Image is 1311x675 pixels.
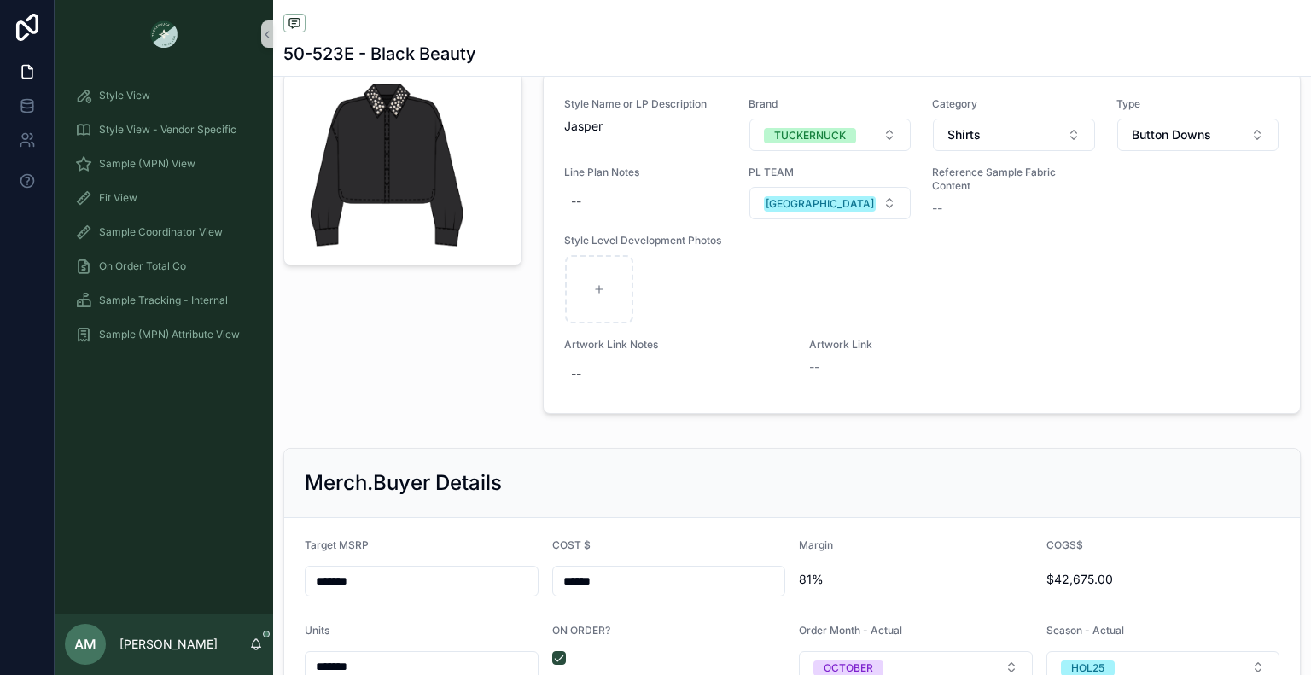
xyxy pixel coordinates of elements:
[65,319,263,350] a: Sample (MPN) Attribute View
[283,42,476,66] h1: 50-523E - Black Beauty
[305,538,369,551] span: Target MSRP
[774,128,846,143] div: TUCKERNUCK
[749,97,912,111] span: Brand
[99,191,137,205] span: Fit View
[932,200,942,217] span: --
[571,193,581,210] div: --
[809,358,819,375] span: --
[65,285,263,316] a: Sample Tracking - Internal
[564,234,1279,247] span: Style Level Development Photos
[799,538,833,551] span: Margin
[65,251,263,282] a: On Order Total Co
[1046,571,1280,588] span: $42,675.00
[932,166,1096,193] span: Reference Sample Fabric Content
[932,97,1096,111] span: Category
[99,123,236,137] span: Style View - Vendor Specific
[799,571,1033,588] span: 81%
[933,119,1095,151] button: Select Button
[99,259,186,273] span: On Order Total Co
[305,84,469,247] div: image.png
[1117,119,1279,151] button: Select Button
[564,166,728,179] span: Line Plan Notes
[99,225,223,239] span: Sample Coordinator View
[947,126,981,143] span: Shirts
[1132,126,1211,143] span: Button Downs
[55,68,273,372] div: scrollable content
[564,118,728,135] span: Jasper
[65,114,263,145] a: Style View - Vendor Specific
[799,624,902,637] span: Order Month - Actual
[552,538,591,551] span: COST $
[1116,97,1280,111] span: Type
[305,624,329,637] span: Units
[99,157,195,171] span: Sample (MPN) View
[564,97,728,111] span: Style Name or LP Description
[305,469,502,497] h2: Merch.Buyer Details
[74,634,96,655] span: AM
[552,624,610,637] span: ON ORDER?
[749,119,912,151] button: Select Button
[571,365,581,382] div: --
[99,89,150,102] span: Style View
[564,338,789,352] span: Artwork Link Notes
[99,294,228,307] span: Sample Tracking - Internal
[65,148,263,179] a: Sample (MPN) View
[1046,538,1083,551] span: COGS$
[119,636,218,653] p: [PERSON_NAME]
[99,328,240,341] span: Sample (MPN) Attribute View
[766,196,874,212] div: [GEOGRAPHIC_DATA]
[65,80,263,111] a: Style View
[150,20,178,48] img: App logo
[65,183,263,213] a: Fit View
[749,187,912,219] button: Select Button
[65,217,263,247] a: Sample Coordinator View
[749,166,912,179] span: PL TEAM
[809,338,973,352] span: Artwork Link
[1046,624,1124,637] span: Season - Actual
